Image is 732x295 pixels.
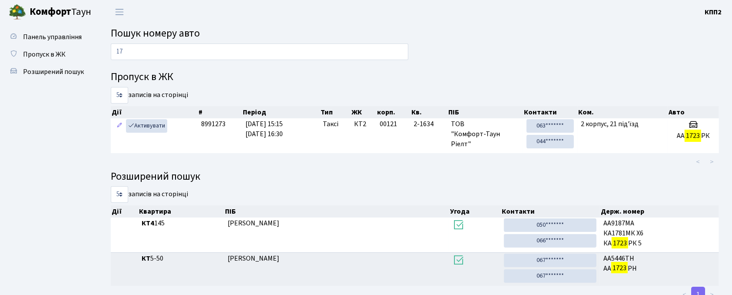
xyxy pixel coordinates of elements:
span: АА9187МА КА1781МК X6 КА РК 5 [603,218,715,248]
a: Редагувати [114,119,125,133]
select: записів на сторінці [111,186,128,203]
th: Ком. [577,106,668,118]
select: записів на сторінці [111,87,128,104]
mark: 1723 [611,262,628,274]
b: КТ [142,254,150,263]
th: ПІБ [447,106,523,118]
h4: Пропуск в ЖК [111,71,719,84]
span: ТОВ "Комфорт-Таун Ріелт" [451,119,520,149]
th: Контакти [523,106,577,118]
th: ЖК [351,106,376,118]
b: КТ4 [142,218,154,228]
th: Тип [320,106,351,118]
th: Контакти [501,205,600,218]
th: Кв. [411,106,448,118]
th: ПІБ [224,205,449,218]
span: 5-50 [142,254,221,264]
a: КПП2 [705,7,722,17]
mark: 1723 [612,237,628,249]
label: записів на сторінці [111,87,188,104]
span: 2-1634 [414,119,444,129]
span: Пошук номеру авто [111,26,200,41]
span: [PERSON_NAME] [228,254,279,263]
th: # [198,106,242,118]
button: Переключити навігацію [109,5,130,19]
h4: Розширений пошук [111,171,719,183]
a: Пропуск в ЖК [4,46,91,63]
th: Дії [111,106,198,118]
span: [DATE] 15:15 [DATE] 16:30 [245,119,283,139]
span: Розширений пошук [23,67,84,77]
span: 00121 [380,119,397,129]
a: Панель управління [4,28,91,46]
span: 8991273 [201,119,225,129]
img: logo.png [9,3,26,21]
mark: 1723 [685,130,701,142]
h5: АА РК [671,132,715,140]
span: 145 [142,218,221,228]
span: Таксі [323,119,339,129]
th: Держ. номер [600,205,719,218]
span: 2 корпус, 21 під'їзд [581,119,639,129]
th: корп. [376,106,411,118]
span: Панель управління [23,32,82,42]
span: АА5446ТН АА РН [603,254,715,274]
label: записів на сторінці [111,186,188,203]
span: Таун [30,5,91,20]
th: Угода [449,205,500,218]
th: Авто [668,106,719,118]
th: Квартира [138,205,224,218]
b: Комфорт [30,5,71,19]
a: Активувати [126,119,167,133]
span: [PERSON_NAME] [228,218,279,228]
span: КТ2 [354,119,373,129]
th: Період [242,106,320,118]
span: Пропуск в ЖК [23,50,66,59]
th: Дії [111,205,138,218]
input: Пошук [111,44,408,60]
a: Розширений пошук [4,63,91,80]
